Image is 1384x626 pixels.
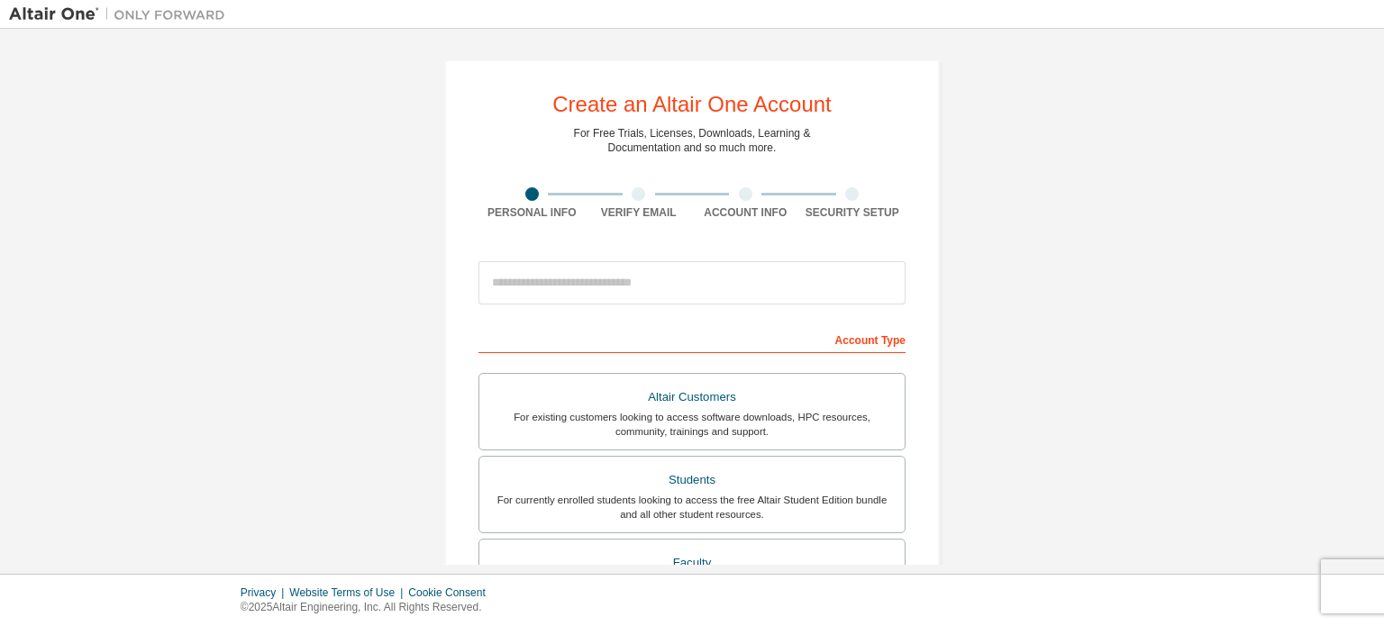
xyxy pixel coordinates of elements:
[552,94,832,115] div: Create an Altair One Account
[490,467,894,493] div: Students
[692,205,799,220] div: Account Info
[241,600,496,615] p: © 2025 Altair Engineering, Inc. All Rights Reserved.
[586,205,693,220] div: Verify Email
[490,493,894,522] div: For currently enrolled students looking to access the free Altair Student Edition bundle and all ...
[241,585,289,600] div: Privacy
[478,324,906,353] div: Account Type
[490,410,894,439] div: For existing customers looking to access software downloads, HPC resources, community, trainings ...
[478,205,586,220] div: Personal Info
[490,550,894,576] div: Faculty
[408,585,496,600] div: Cookie Consent
[574,126,811,155] div: For Free Trials, Licenses, Downloads, Learning & Documentation and so much more.
[289,585,408,600] div: Website Terms of Use
[799,205,906,220] div: Security Setup
[490,385,894,410] div: Altair Customers
[9,5,234,23] img: Altair One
